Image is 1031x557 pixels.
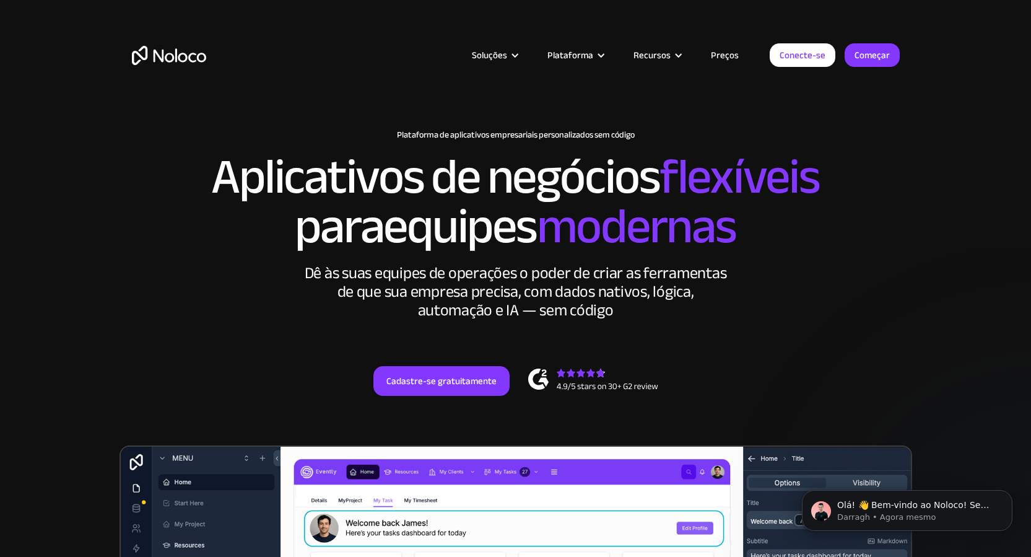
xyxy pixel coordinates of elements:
[855,46,890,64] font: Começar
[845,43,900,67] a: Começar
[618,47,695,63] div: Recursos
[537,180,736,273] font: modernas
[695,47,754,63] a: Preços
[373,366,510,396] a: Cadastre-se gratuitamente
[132,46,206,65] a: lar
[211,131,659,223] font: Aplicativos de negócios
[783,464,1031,551] iframe: Mensagem de notificação do intercomunicador
[386,372,497,390] font: Cadastre-se gratuitamente
[305,258,727,325] font: Dê às suas equipes de operações o poder de criar as ferramentas de que sua empresa precisa, com d...
[532,47,618,63] div: Plataforma
[383,180,536,273] font: equipes
[711,46,739,64] font: Preços
[295,180,383,273] font: para
[472,46,507,64] font: Soluções
[547,46,593,64] font: Plataforma
[780,46,825,64] font: Conecte-se
[397,126,635,143] font: Plataforma de aplicativos empresariais personalizados sem código
[660,131,820,223] font: flexíveis
[770,43,835,67] a: Conecte-se
[633,46,671,64] font: Recursos
[456,47,532,63] div: Soluções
